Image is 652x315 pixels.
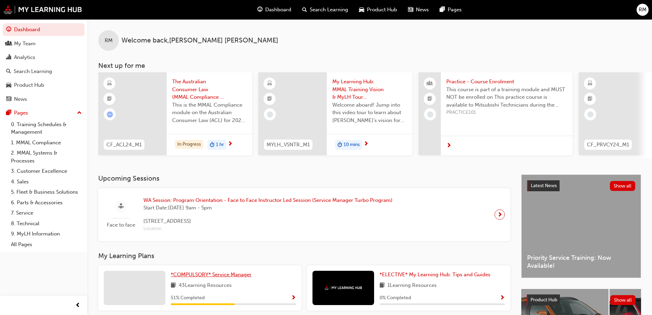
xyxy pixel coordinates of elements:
span: RM [105,37,113,45]
span: [STREET_ADDRESS] [143,217,393,225]
span: sessionType_FACE_TO_FACE-icon [118,202,124,211]
img: mmal [324,286,362,290]
a: 0. Training Schedules & Management [8,119,85,137]
span: 1 hr [216,141,224,149]
a: 2. MMAL Systems & Processes [8,148,85,166]
a: News [3,93,85,106]
span: pages-icon [440,5,445,14]
span: next-icon [363,141,369,147]
a: 7. Service [8,208,85,218]
a: All Pages [8,239,85,250]
span: This is the MMAL Compliance module on the Australian Consumer Law (ACL) for 2024. Complete this m... [172,101,247,124]
span: MYLH_VSNTR_M1 [267,141,310,149]
span: Product Hub [367,6,397,14]
span: Product Hub [530,297,557,303]
div: My Team [14,40,36,48]
a: news-iconNews [402,3,434,17]
a: Face to faceWA Session: Program Orientation - Face to Face Instructor Led Session (Service Manage... [104,194,505,235]
span: people-icon [427,79,432,88]
a: 9. MyLH Information [8,229,85,239]
a: Search Learning [3,65,85,78]
h3: My Learning Plans [98,252,510,260]
a: *COMPULSORY* Service Manager [171,271,254,279]
span: Show Progress [291,295,296,301]
span: news-icon [408,5,413,14]
span: CF_ACL24_M1 [106,141,142,149]
a: mmal [3,5,82,14]
span: booktick-icon [107,95,112,104]
span: PRACTICE101 [446,109,567,117]
a: MYLH_VSNTR_M1My Learning Hub: MMAL Training Vision & MyLH Tour (Elective)Welcome aboard! Jump int... [258,72,412,155]
span: search-icon [302,5,307,14]
a: car-iconProduct Hub [354,3,402,17]
a: 1. MMAL Compliance [8,137,85,148]
a: Dashboard [3,23,85,36]
span: learningResourceType_ELEARNING-icon [588,79,592,88]
a: My Team [3,37,85,50]
div: News [14,95,27,103]
span: Search Learning [310,6,348,14]
a: 5. Fleet & Business Solutions [8,187,85,197]
a: CF_ACL24_M1The Australian Consumer Law (MMAL Compliance - 2024)This is the MMAL Compliance module... [98,72,252,155]
div: Search Learning [14,68,52,75]
a: 3. Customer Excellence [8,166,85,177]
span: learningResourceType_ELEARNING-icon [267,79,272,88]
a: Latest NewsShow all [527,180,635,191]
span: Location [143,225,393,233]
h3: Upcoming Sessions [98,174,510,182]
span: Priority Service Training: Now Available! [527,254,635,269]
button: RM [637,4,649,16]
span: duration-icon [337,141,342,149]
span: Show Progress [500,295,505,301]
span: 0 % Completed [380,294,411,302]
span: 10 mins [344,141,360,149]
span: 1 Learning Resources [387,281,437,290]
span: 51 % Completed [171,294,205,302]
span: booktick-icon [588,95,592,104]
span: learningResourceType_ELEARNING-icon [107,79,112,88]
span: next-icon [497,210,502,219]
span: learningRecordVerb_NONE-icon [267,111,273,118]
span: Practice - Course Enrolment [446,78,567,86]
button: Show Progress [500,294,505,302]
span: Latest News [531,183,557,189]
span: Welcome back , [PERSON_NAME] [PERSON_NAME] [122,37,278,45]
h3: Next up for me [87,62,652,70]
span: Welcome aboard! Jump into this video tour to learn about [PERSON_NAME]'s vision for your learning... [332,101,407,124]
span: RM [639,6,647,14]
span: Pages [448,6,462,14]
span: book-icon [171,281,176,290]
span: book-icon [380,281,385,290]
button: Pages [3,107,85,119]
span: My Learning Hub: MMAL Training Vision & MyLH Tour (Elective) [332,78,407,101]
div: Product Hub [14,81,44,89]
span: duration-icon [210,141,215,149]
div: Pages [14,109,28,117]
span: chart-icon [6,54,11,61]
span: prev-icon [75,301,80,310]
span: *ELECTIVE* My Learning Hub: Tips and Guides [380,271,490,278]
span: next-icon [446,143,451,149]
span: learningRecordVerb_NONE-icon [587,111,593,118]
a: Latest NewsShow allPriority Service Training: Now Available! [521,174,641,278]
span: 43 Learning Resources [179,281,232,290]
a: Product Hub [3,79,85,92]
span: This course is part of a training module and MUST NOT be enrolled on This practice course is avai... [446,86,567,109]
div: Analytics [14,53,35,61]
span: learningRecordVerb_ATTEMPT-icon [107,111,113,118]
div: In Progress [175,140,203,149]
span: guage-icon [6,27,11,33]
span: CF_PRVCY24_M1 [587,141,629,149]
span: people-icon [6,41,11,47]
span: search-icon [6,69,11,75]
span: Dashboard [265,6,291,14]
a: Product HubShow all [527,294,636,305]
span: The Australian Consumer Law (MMAL Compliance - 2024) [172,78,247,101]
span: car-icon [359,5,364,14]
button: Show all [610,295,636,305]
span: next-icon [228,141,233,147]
span: booktick-icon [267,95,272,104]
a: 4. Sales [8,177,85,187]
span: news-icon [6,96,11,102]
